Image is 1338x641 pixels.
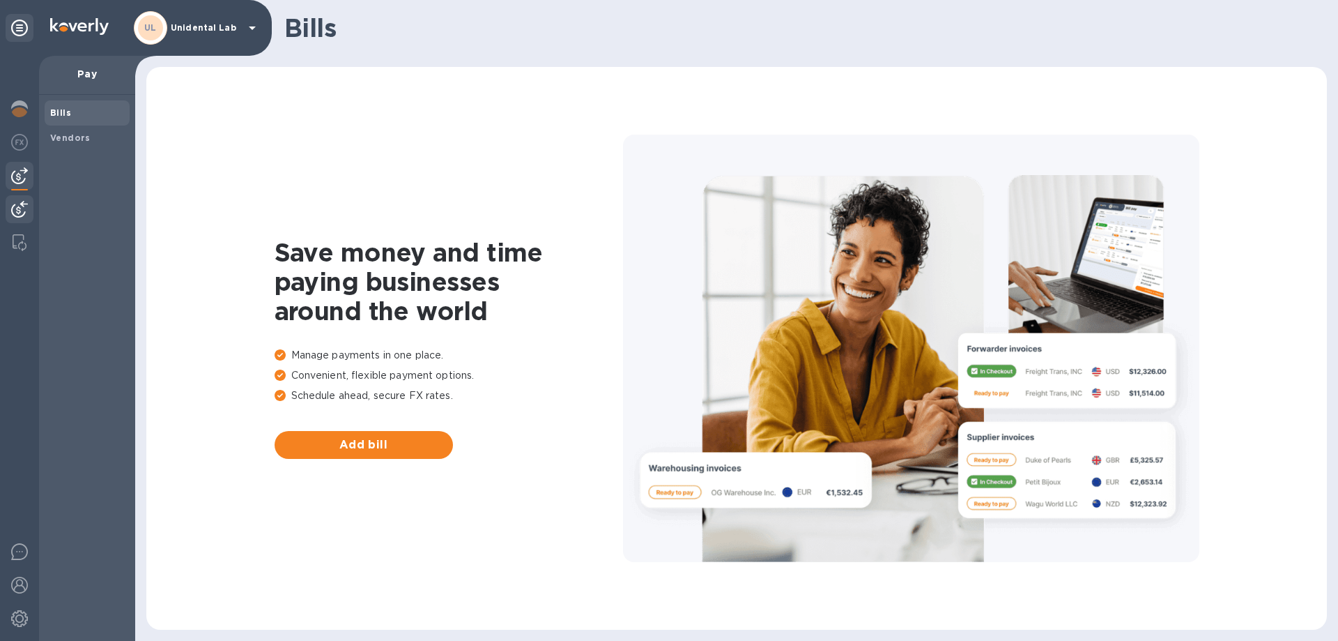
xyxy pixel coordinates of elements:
[50,18,109,35] img: Logo
[171,23,240,33] p: Unidental Lab
[6,14,33,42] div: Unpin categories
[275,348,623,363] p: Manage payments in one place.
[275,389,623,403] p: Schedule ahead, secure FX rates.
[275,368,623,383] p: Convenient, flexible payment options.
[11,134,28,151] img: Foreign exchange
[50,133,91,143] b: Vendors
[284,13,1316,43] h1: Bills
[50,107,71,118] b: Bills
[286,437,442,453] span: Add bill
[275,431,453,459] button: Add bill
[275,238,623,326] h1: Save money and time paying businesses around the world
[144,22,157,33] b: UL
[50,67,124,81] p: Pay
